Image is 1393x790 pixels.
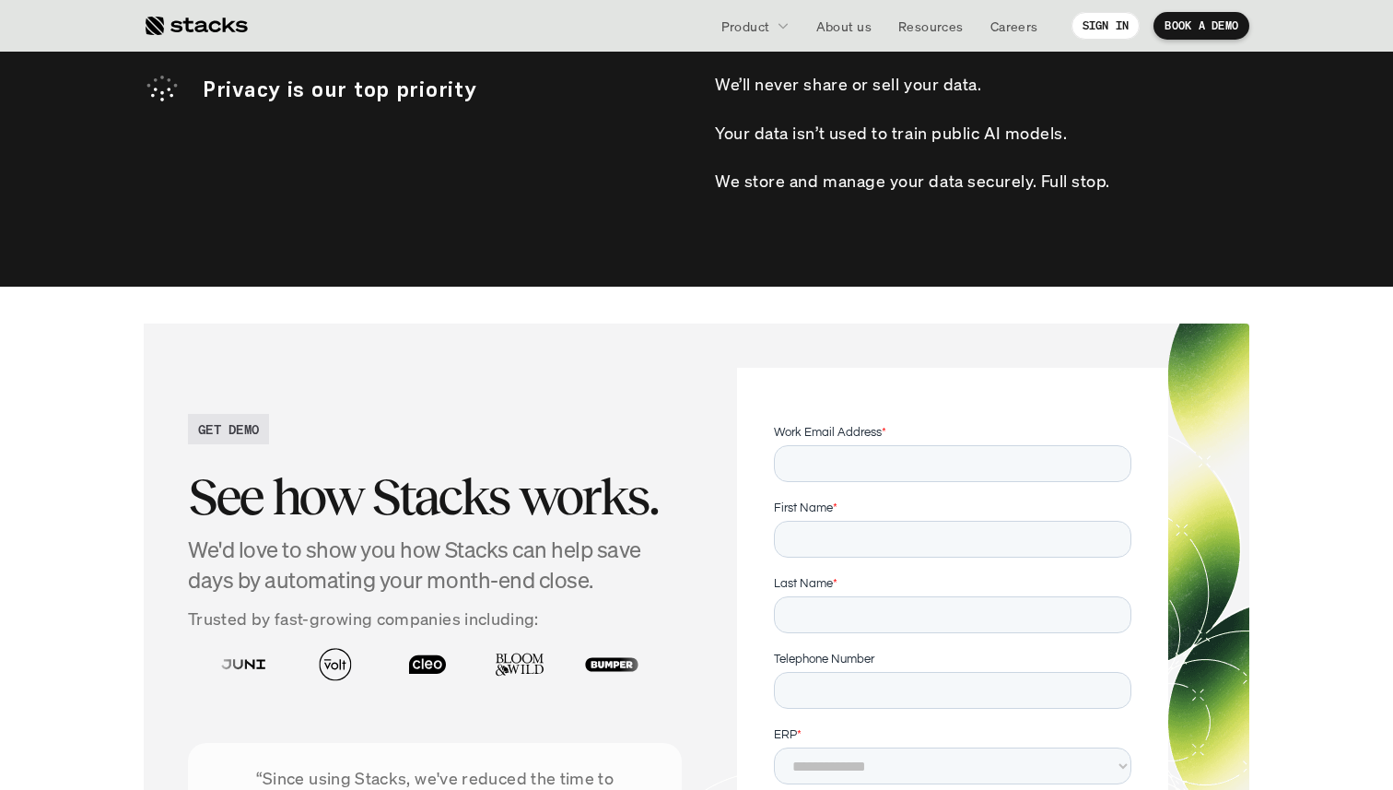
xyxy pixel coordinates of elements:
p: Careers [990,17,1038,36]
a: Careers [979,9,1049,42]
a: BOOK A DEMO [1153,12,1249,40]
p: SIGN IN [1083,19,1130,32]
h4: We'd love to show you how Stacks can help save days by automating your month-end close. [188,535,682,596]
p: We store and manage your data securely. Full stop. [715,168,1110,195]
h2: See how Stacks works. [188,468,682,525]
p: Your data isn’t used to train public AI models. [715,120,1067,147]
a: About us [805,9,883,42]
a: Resources [887,9,975,42]
p: Resources [898,17,964,36]
h2: GET DEMO [198,419,259,439]
p: Privacy is our top priority [203,74,678,105]
a: SIGN IN [1071,12,1141,40]
p: Product [721,17,770,36]
p: BOOK A DEMO [1165,19,1238,32]
p: Trusted by fast-growing companies including: [188,606,682,632]
p: We’ll never share or sell your data. [715,71,981,98]
p: About us [816,17,872,36]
